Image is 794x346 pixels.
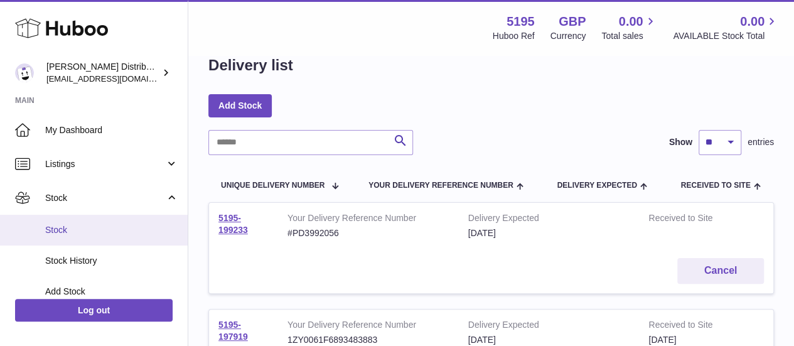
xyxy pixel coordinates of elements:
a: Add Stock [208,94,272,117]
a: 0.00 Total sales [601,13,657,42]
div: Huboo Ref [493,30,535,42]
div: 1ZY0061F6893483883 [287,334,449,346]
strong: Delivery Expected [468,212,630,227]
div: Currency [550,30,586,42]
a: 5195-199233 [218,213,248,235]
strong: Received to Site [648,319,731,334]
span: 0.00 [740,13,764,30]
div: [DATE] [468,334,630,346]
span: AVAILABLE Stock Total [673,30,779,42]
span: Stock [45,192,165,204]
strong: 5195 [507,13,535,30]
span: Delivery Expected [557,181,636,190]
a: Log out [15,299,173,322]
span: My Dashboard [45,124,178,136]
span: Stock History [45,255,178,267]
a: 5195-197919 [218,320,248,342]
span: Your Delivery Reference Number [368,181,513,190]
button: Cancel [677,258,764,284]
h1: Delivery list [208,55,293,75]
div: [PERSON_NAME] Distribution [46,61,159,85]
span: [DATE] [648,335,676,345]
strong: Delivery Expected [468,319,630,334]
label: Show [669,136,692,148]
strong: Your Delivery Reference Number [287,212,449,227]
span: entries [748,136,774,148]
strong: Received to Site [648,212,731,227]
img: mccormackdistr@gmail.com [15,63,34,82]
span: Listings [45,158,165,170]
span: Unique Delivery Number [221,181,325,190]
span: Stock [45,224,178,236]
div: [DATE] [468,227,630,239]
a: 0.00 AVAILABLE Stock Total [673,13,779,42]
span: 0.00 [619,13,643,30]
span: Received to Site [681,181,751,190]
span: Total sales [601,30,657,42]
strong: Your Delivery Reference Number [287,319,449,334]
span: Add Stock [45,286,178,298]
span: [EMAIL_ADDRESS][DOMAIN_NAME] [46,73,185,84]
strong: GBP [559,13,586,30]
div: #PD3992056 [287,227,449,239]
